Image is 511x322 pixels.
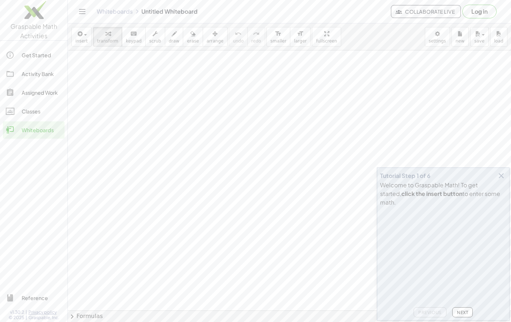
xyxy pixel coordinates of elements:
span: Next [457,310,468,315]
button: format_sizesmaller [266,27,290,46]
span: | [26,309,27,315]
span: keypad [126,39,142,44]
span: scrub [149,39,161,44]
span: Graspable, Inc. [28,315,59,321]
a: Get Started [3,46,65,64]
i: format_size [297,30,304,38]
button: fullscreen [312,27,341,46]
button: erase [183,27,203,46]
button: Next [452,307,473,317]
i: redo [253,30,260,38]
button: draw [165,27,184,46]
div: Welcome to Graspable Math! To get started, to enter some math. [380,181,506,207]
button: insert [71,27,92,46]
div: Tutorial Step 1 of 6 [380,171,431,180]
a: Classes [3,103,65,120]
i: undo [235,30,242,38]
a: Whiteboards [97,8,133,15]
div: Activity Bank [22,70,62,78]
div: Reference [22,294,62,302]
b: click the insert button [401,190,462,197]
button: settings [425,27,450,46]
button: Collaborate Live [391,5,461,18]
span: settings [429,39,446,44]
span: redo [251,39,261,44]
span: v1.30.2 [10,309,24,315]
a: Assigned Work [3,84,65,101]
button: format_sizelarger [290,27,310,46]
span: arrange [207,39,224,44]
button: redoredo [247,27,265,46]
span: load [494,39,503,44]
span: Collaborate Live [397,8,455,15]
button: keyboardkeypad [122,27,146,46]
span: draw [169,39,180,44]
button: Toggle navigation [76,6,88,17]
span: larger [294,39,307,44]
button: Log in [462,5,497,18]
span: smaller [270,39,286,44]
span: erase [187,39,199,44]
div: Classes [22,107,62,116]
i: format_size [275,30,282,38]
span: transform [97,39,118,44]
button: undoundo [229,27,248,46]
span: undo [233,39,244,44]
div: Whiteboards [22,126,62,134]
button: new [451,27,469,46]
button: arrange [203,27,228,46]
button: load [490,27,507,46]
span: insert [75,39,88,44]
span: new [455,39,464,44]
span: Graspable Math Activities [10,22,57,40]
button: chevron_rightFormulas [68,310,511,322]
button: save [470,27,489,46]
a: Activity Bank [3,65,65,82]
a: Privacy policy [28,309,59,315]
span: save [474,39,484,44]
button: scrub [145,27,165,46]
span: | [26,315,27,321]
span: chevron_right [68,312,76,321]
a: Reference [3,289,65,307]
i: keyboard [130,30,137,38]
div: Assigned Work [22,88,62,97]
span: fullscreen [316,39,337,44]
a: Whiteboards [3,121,65,139]
div: Get Started [22,51,62,59]
span: © 2025 [9,315,24,321]
button: transform [93,27,122,46]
